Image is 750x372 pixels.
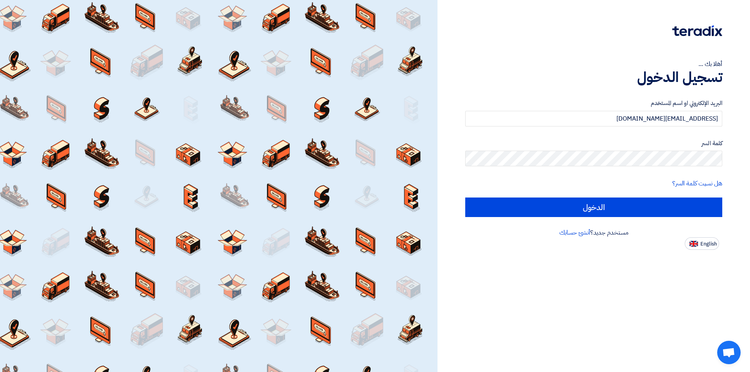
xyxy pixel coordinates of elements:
input: أدخل بريد العمل الإلكتروني او اسم المستخدم الخاص بك ... [465,111,722,126]
label: البريد الإلكتروني او اسم المستخدم [465,99,722,108]
input: الدخول [465,198,722,217]
span: English [700,241,717,247]
img: en-US.png [689,241,698,247]
div: Open chat [717,341,741,364]
div: أهلا بك ... [465,59,722,69]
button: English [685,237,719,250]
a: أنشئ حسابك [559,228,590,237]
img: Teradix logo [672,25,722,36]
a: هل نسيت كلمة السر؟ [672,179,722,188]
div: مستخدم جديد؟ [465,228,722,237]
h1: تسجيل الدخول [465,69,722,86]
label: كلمة السر [465,139,722,148]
